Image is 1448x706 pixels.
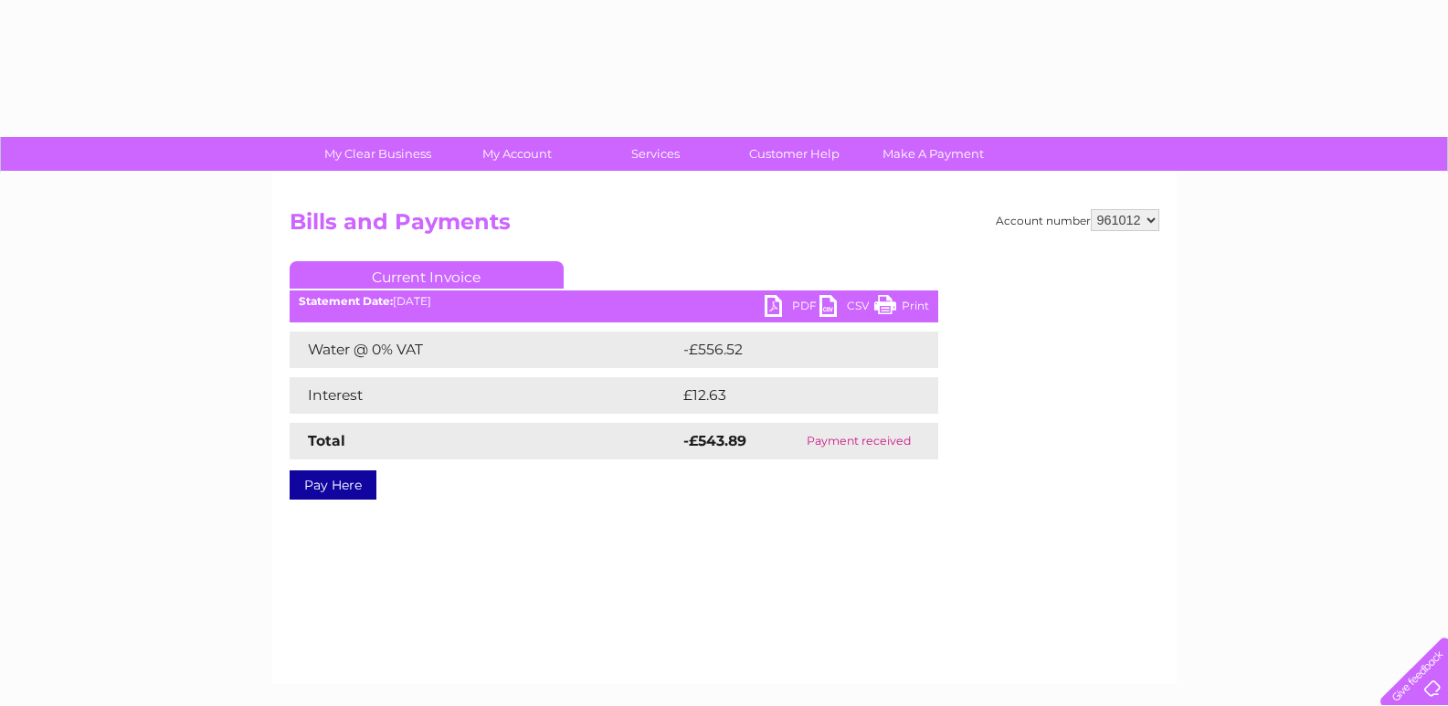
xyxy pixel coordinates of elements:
td: £12.63 [679,377,900,414]
a: Pay Here [290,470,376,500]
a: PDF [765,295,819,321]
a: Current Invoice [290,261,564,289]
td: Payment received [779,423,937,459]
b: Statement Date: [299,294,393,308]
td: -£556.52 [679,332,908,368]
a: CSV [819,295,874,321]
div: [DATE] [290,295,938,308]
td: Interest [290,377,679,414]
td: Water @ 0% VAT [290,332,679,368]
div: Account number [996,209,1159,231]
a: Make A Payment [858,137,1009,171]
a: My Clear Business [302,137,453,171]
strong: -£543.89 [683,432,746,449]
h2: Bills and Payments [290,209,1159,244]
a: My Account [441,137,592,171]
strong: Total [308,432,345,449]
a: Print [874,295,929,321]
a: Services [580,137,731,171]
a: Customer Help [719,137,870,171]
